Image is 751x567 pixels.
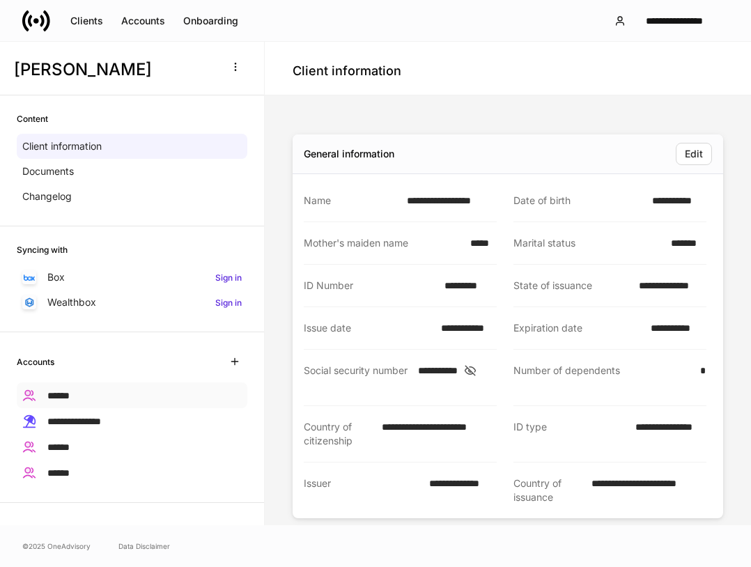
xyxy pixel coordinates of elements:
div: Clients [70,16,103,26]
div: ID Number [304,279,436,293]
a: WealthboxSign in [17,290,247,315]
div: Marital status [513,236,663,250]
a: Client information [17,134,247,159]
div: Name [304,194,398,208]
a: BoxSign in [17,265,247,290]
div: Edit [685,149,703,159]
a: Documents [17,159,247,184]
h4: Client information [293,63,401,79]
h6: Content [17,112,48,125]
p: Client information [22,139,102,153]
div: Country of citizenship [304,420,373,448]
p: Documents [22,164,74,178]
div: ID type [513,420,627,448]
div: Mother's maiden name [304,236,462,250]
div: State of issuance [513,279,630,293]
div: Issuer [304,476,421,504]
p: Changelog [22,189,72,203]
button: Edit [676,143,712,165]
span: © 2025 OneAdvisory [22,541,91,552]
h6: Accounts [17,355,54,368]
p: Box [47,270,65,284]
button: Accounts [112,10,174,32]
button: Clients [61,10,112,32]
div: Accounts [121,16,165,26]
div: General information [304,147,394,161]
div: Expiration date [513,321,642,335]
h3: [PERSON_NAME] [14,59,215,81]
div: Onboarding [183,16,238,26]
div: Issue date [304,321,433,335]
h6: Syncing with [17,243,68,256]
button: Onboarding [174,10,247,32]
a: Changelog [17,184,247,209]
img: oYqM9ojoZLfzCHUefNbBcWHcyDPbQKagtYciMC8pFl3iZXy3dU33Uwy+706y+0q2uJ1ghNQf2OIHrSh50tUd9HaB5oMc62p0G... [24,274,35,281]
div: Country of issuance [513,476,583,504]
h6: Sign in [215,271,242,284]
a: Data Disclaimer [118,541,170,552]
h6: Sign in [215,296,242,309]
div: Date of birth [513,194,644,208]
div: Number of dependents [513,364,692,391]
p: Wealthbox [47,295,96,309]
div: Social security number [304,364,410,391]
